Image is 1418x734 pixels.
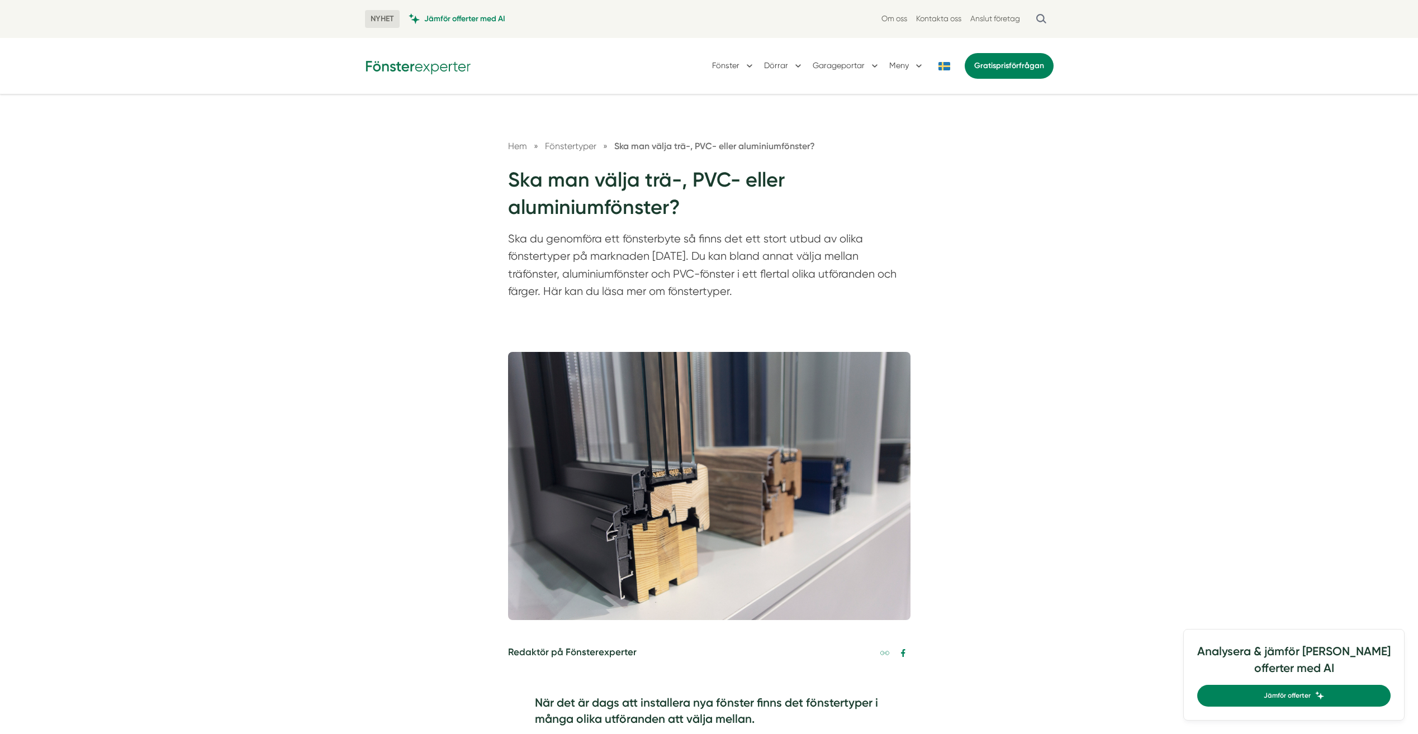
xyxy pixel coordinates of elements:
[970,13,1020,24] a: Anslut företag
[614,141,815,151] a: Ska man välja trä-, PVC- eller aluminiumfönster?
[712,51,755,80] button: Fönster
[813,51,880,80] button: Garageportar
[365,10,400,28] span: NYHET
[878,646,892,660] a: Kopiera länk
[508,141,527,151] a: Hem
[916,13,961,24] a: Kontakta oss
[974,61,996,70] span: Gratis
[1197,685,1391,707] a: Jämför offerter
[508,230,910,306] p: Ska du genomföra ett fönsterbyte så finns det ett stort utbud av olika fönstertyper på marknaden ...
[545,141,596,151] span: Fönstertyper
[889,51,924,80] button: Meny
[424,13,505,24] span: Jämför offerter med AI
[1197,643,1391,685] h4: Analysera & jämför [PERSON_NAME] offerter med AI
[508,352,910,620] img: Fönstertyper, olika fönstertyper
[409,13,505,24] a: Jämför offerter med AI
[603,139,608,153] span: »
[1264,690,1311,701] span: Jämför offerter
[508,139,910,153] nav: Breadcrumb
[508,166,910,230] h1: Ska man välja trä-, PVC- eller aluminiumfönster?
[965,53,1054,79] a: Gratisprisförfrågan
[545,141,599,151] a: Fönstertyper
[508,645,637,662] h5: Redaktör på Fönsterexperter
[899,649,908,657] svg: Facebook
[881,13,907,24] a: Om oss
[365,57,471,74] img: Fönsterexperter Logotyp
[764,51,804,80] button: Dörrar
[534,139,538,153] span: »
[535,694,884,731] h4: När det är dags att installera nya fönster finns det fönstertyper i många olika utföranden att vä...
[897,646,910,660] a: Dela på Facebook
